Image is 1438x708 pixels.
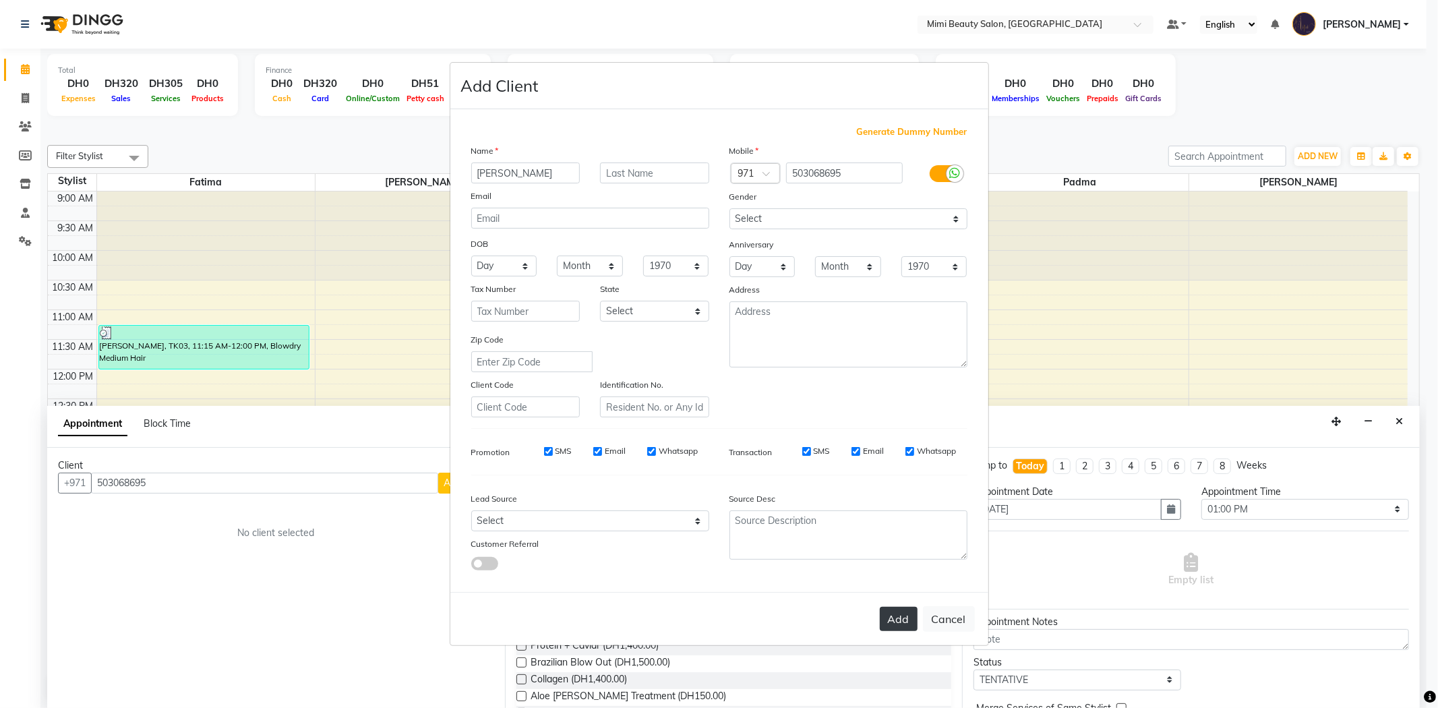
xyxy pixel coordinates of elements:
[600,283,620,295] label: State
[471,208,709,229] input: Email
[471,301,580,322] input: Tax Number
[786,163,903,183] input: Mobile
[471,283,516,295] label: Tax Number
[461,73,539,98] h4: Add Client
[600,163,709,183] input: Last Name
[729,284,760,296] label: Address
[863,445,884,457] label: Email
[857,125,967,139] span: Generate Dummy Number
[471,238,489,250] label: DOB
[600,396,709,417] input: Resident No. or Any Id
[556,445,572,457] label: SMS
[917,445,956,457] label: Whatsapp
[471,351,593,372] input: Enter Zip Code
[600,379,663,391] label: Identification No.
[471,538,539,550] label: Customer Referral
[880,607,918,631] button: Add
[659,445,698,457] label: Whatsapp
[471,190,492,202] label: Email
[471,446,510,459] label: Promotion
[471,493,518,505] label: Lead Source
[471,163,580,183] input: First Name
[729,145,759,157] label: Mobile
[729,493,776,505] label: Source Desc
[923,606,975,632] button: Cancel
[814,445,830,457] label: SMS
[471,334,504,346] label: Zip Code
[729,239,774,251] label: Anniversary
[605,445,626,457] label: Email
[471,379,514,391] label: Client Code
[471,145,499,157] label: Name
[729,446,773,459] label: Transaction
[729,191,757,203] label: Gender
[471,396,580,417] input: Client Code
